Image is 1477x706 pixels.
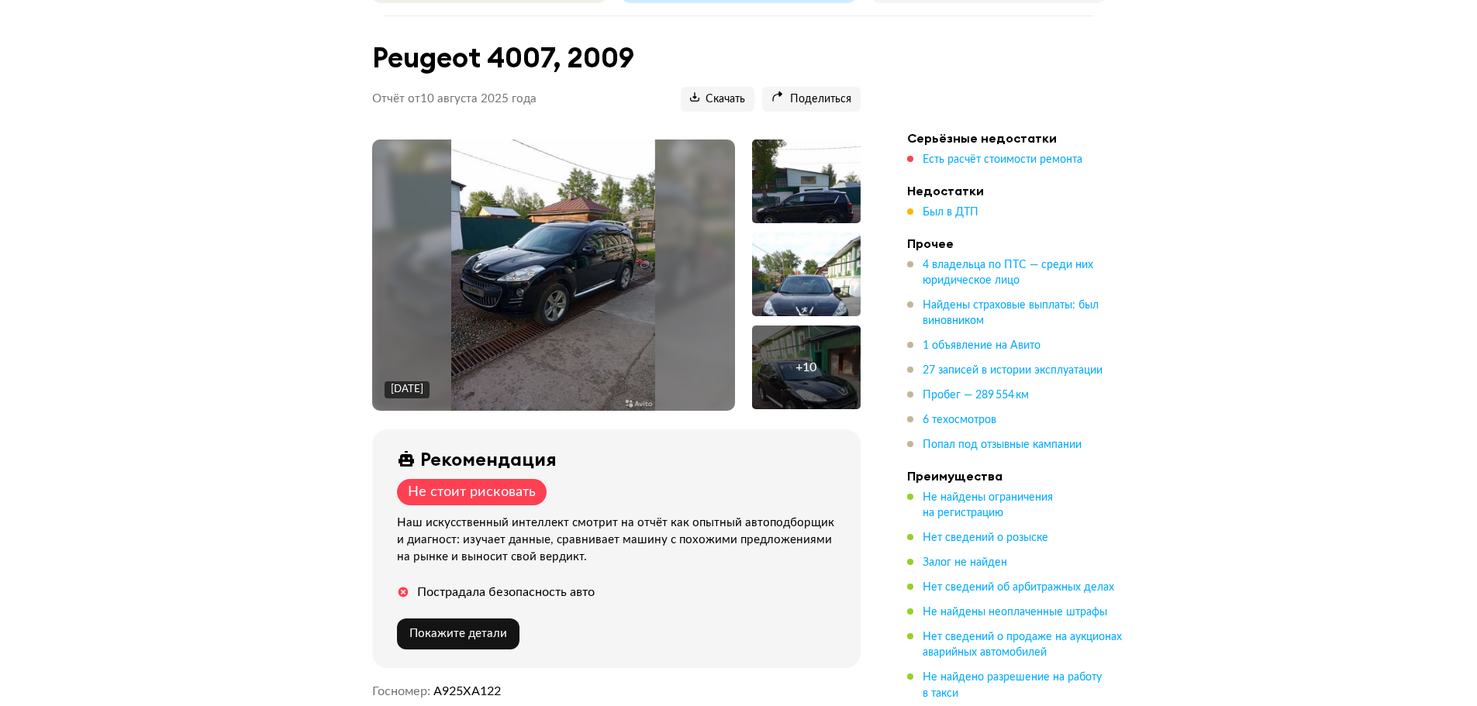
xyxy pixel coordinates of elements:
[923,557,1007,568] span: Залог не найден
[923,390,1029,401] span: Пробег — 289 554 км
[451,139,655,411] img: Main car
[923,415,996,425] span: 6 техосмотров
[409,628,507,639] span: Покажите детали
[923,582,1114,593] span: Нет сведений об арбитражных делах
[923,365,1103,376] span: 27 записей в истории эксплуатации
[420,448,557,470] div: Рекомендация
[923,154,1082,165] span: Есть расчёт стоимости ремонта
[923,260,1093,286] span: 4 владельца по ПТС — среди них юридическое лицо
[417,584,595,600] div: Пострадала безопасность авто
[907,130,1124,146] h4: Серьёзные недостатки
[923,607,1107,618] span: Не найдены неоплаченные штрафы
[907,236,1124,251] h4: Прочее
[681,87,754,112] button: Скачать
[907,468,1124,484] h4: Преимущества
[795,360,816,375] div: + 10
[923,340,1040,351] span: 1 объявление на Авито
[397,618,519,649] button: Покажите детали
[923,207,978,218] span: Был в ДТП
[923,532,1048,543] span: Нет сведений о розыске
[923,439,1082,450] span: Попал под отзывные кампании
[923,492,1053,518] span: Не найдены ограничения на регистрацию
[923,672,1102,698] span: Не найдено разрешение на работу в такси
[397,515,842,566] div: Наш искусственный интеллект смотрит на отчёт как опытный автоподборщик и диагност: изучает данные...
[372,41,861,74] h1: Peugeot 4007, 2009
[771,92,851,107] span: Поделиться
[923,300,1099,326] span: Найдены страховые выплаты: был виновником
[762,87,861,112] button: Поделиться
[372,91,537,107] p: Отчёт от 10 августа 2025 года
[391,383,423,397] div: [DATE]
[923,632,1122,658] span: Нет сведений о продаже на аукционах аварийных автомобилей
[433,685,501,697] span: А925ХА122
[907,183,1124,198] h4: Недостатки
[408,484,536,501] div: Не стоит рисковать
[690,92,745,107] span: Скачать
[372,684,430,699] dt: Госномер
